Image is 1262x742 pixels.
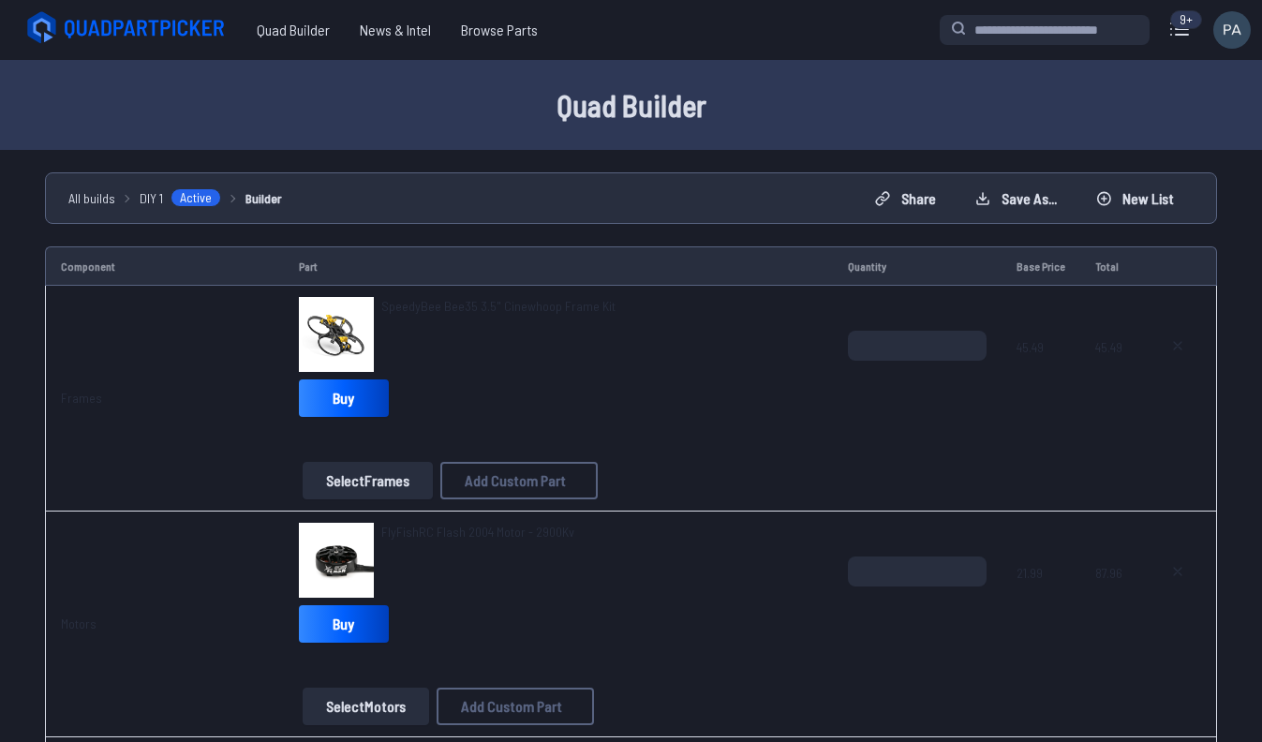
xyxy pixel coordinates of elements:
[140,188,221,208] a: DIY 1Active
[61,390,102,406] a: Frames
[1080,184,1190,214] button: New List
[345,11,446,49] a: News & Intel
[859,184,952,214] button: Share
[140,188,163,208] span: DIY 1
[465,473,566,488] span: Add Custom Part
[245,188,282,208] a: Builder
[1080,246,1139,286] td: Total
[833,246,1002,286] td: Quantity
[303,462,433,499] button: SelectFrames
[461,699,562,714] span: Add Custom Part
[299,605,389,643] a: Buy
[440,462,598,499] button: Add Custom Part
[284,246,833,286] td: Part
[171,188,221,207] span: Active
[299,523,374,598] img: image
[1170,10,1202,29] div: 9+
[1017,331,1065,421] span: 45.49
[1213,11,1251,49] img: User
[242,11,345,49] a: Quad Builder
[299,379,389,417] a: Buy
[299,688,433,725] a: SelectMotors
[381,297,616,316] a: SpeedyBee Bee35 3.5" Cinewhoop Frame Kit
[32,82,1231,127] h1: Quad Builder
[437,688,594,725] button: Add Custom Part
[381,524,574,540] span: FlyFishRC Flash 2004 Motor - 2900Kv
[299,462,437,499] a: SelectFrames
[446,11,553,49] a: Browse Parts
[299,297,374,372] img: image
[68,188,115,208] a: All builds
[959,184,1073,214] button: Save as...
[61,616,97,631] a: Motors
[1017,556,1065,646] span: 21.99
[381,523,574,542] a: FlyFishRC Flash 2004 Motor - 2900Kv
[381,298,616,314] span: SpeedyBee Bee35 3.5" Cinewhoop Frame Kit
[1095,556,1124,646] span: 87.96
[303,688,429,725] button: SelectMotors
[1002,246,1080,286] td: Base Price
[1095,331,1124,421] span: 45.49
[45,246,284,286] td: Component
